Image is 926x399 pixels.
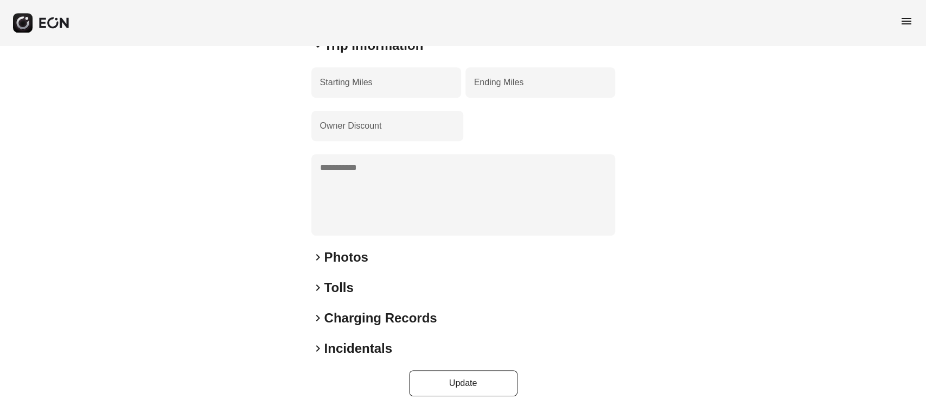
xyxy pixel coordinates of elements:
span: keyboard_arrow_right [311,281,324,294]
label: Owner Discount [320,119,382,132]
h2: Tolls [324,279,354,296]
label: Starting Miles [320,76,373,89]
h2: Charging Records [324,309,437,327]
span: keyboard_arrow_right [311,342,324,355]
span: menu [900,15,913,28]
span: keyboard_arrow_right [311,251,324,264]
h2: Incidentals [324,340,392,357]
span: keyboard_arrow_down [311,39,324,52]
h2: Trip Information [324,37,424,54]
label: Ending Miles [474,76,524,89]
h2: Photos [324,249,368,266]
span: keyboard_arrow_right [311,312,324,325]
button: Update [409,370,518,396]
